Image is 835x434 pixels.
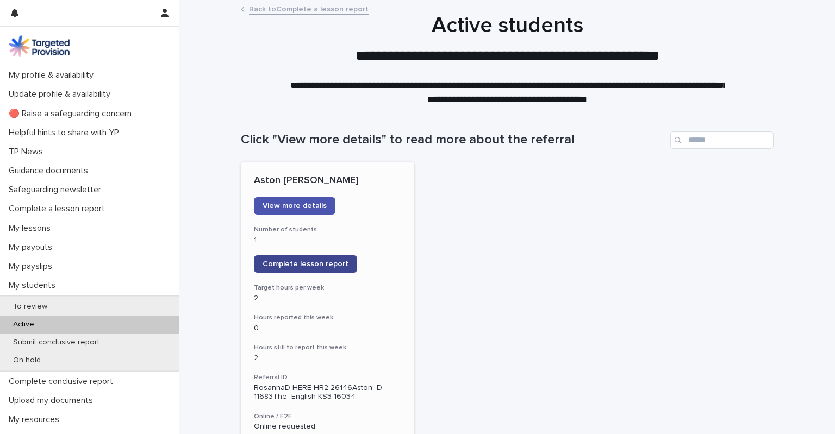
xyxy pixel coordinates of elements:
[254,313,401,322] h3: Hours reported this week
[254,294,401,303] p: 2
[254,284,401,292] h3: Target hours per week
[254,422,401,431] p: Online requested
[249,2,369,15] a: Back toComplete a lesson report
[4,320,43,329] p: Active
[4,280,64,291] p: My students
[254,412,401,421] h3: Online / F2F
[4,338,108,347] p: Submit conclusive report
[263,202,327,210] span: View more details
[4,166,97,176] p: Guidance documents
[4,261,61,272] p: My payslips
[4,376,122,387] p: Complete conclusive report
[263,260,348,268] span: Complete lesson report
[9,35,70,57] img: M5nRWzHhSzIhMunXDL62
[254,354,401,363] p: 2
[4,242,61,253] p: My payouts
[254,373,401,382] h3: Referral ID
[4,70,102,80] p: My profile & availability
[254,343,401,352] h3: Hours still to report this week
[4,204,114,214] p: Complete a lesson report
[4,223,59,234] p: My lessons
[4,147,52,157] p: TP News
[254,197,335,215] a: View more details
[4,109,140,119] p: 🔴 Raise a safeguarding concern
[241,12,774,39] h1: Active students
[254,383,401,402] p: RosannaD-HERE-HR2-26146Aston- D-11683The--English KS3-16034
[254,175,401,187] p: Aston [PERSON_NAME]
[241,132,666,148] h1: Click "View more details" to read more about the referral
[4,395,102,406] p: Upload my documents
[254,236,401,245] p: 1
[4,414,68,425] p: My resources
[4,89,119,99] p: Update profile & availability
[4,185,110,195] p: Safeguarding newsletter
[4,356,49,365] p: On hold
[254,225,401,234] h3: Number of students
[254,324,401,333] p: 0
[4,302,56,311] p: To review
[4,128,128,138] p: Helpful hints to share with YP
[254,255,357,273] a: Complete lesson report
[670,131,774,149] input: Search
